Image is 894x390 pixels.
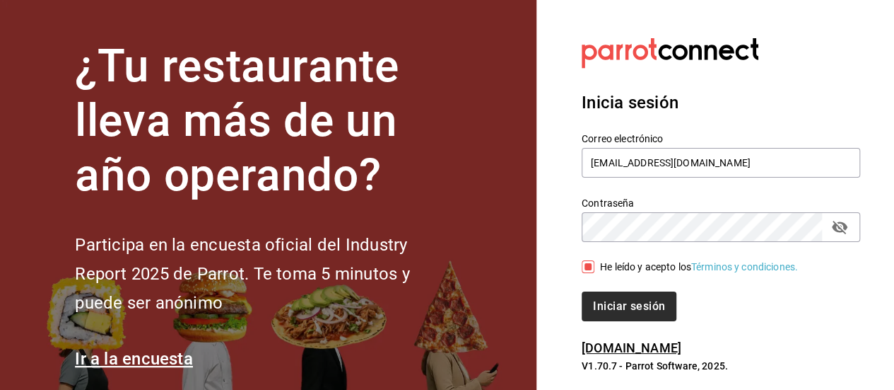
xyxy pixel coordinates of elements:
[75,231,457,317] h2: Participa en la encuesta oficial del Industry Report 2025 de Parrot. Te toma 5 minutos y puede se...
[600,260,798,275] div: He leído y acepto los
[75,40,457,202] h1: ¿Tu restaurante lleva más de un año operando?
[582,198,860,208] label: Contraseña
[582,340,681,355] a: [DOMAIN_NAME]
[582,148,860,178] input: Ingresa tu correo electrónico
[582,90,860,115] h3: Inicia sesión
[582,134,860,144] label: Correo electrónico
[582,359,860,373] p: V1.70.7 - Parrot Software, 2025.
[691,261,798,273] a: Términos y condiciones.
[828,215,852,239] button: passwordField
[75,349,193,369] a: Ir a la encuesta
[582,292,676,321] button: Iniciar sesión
